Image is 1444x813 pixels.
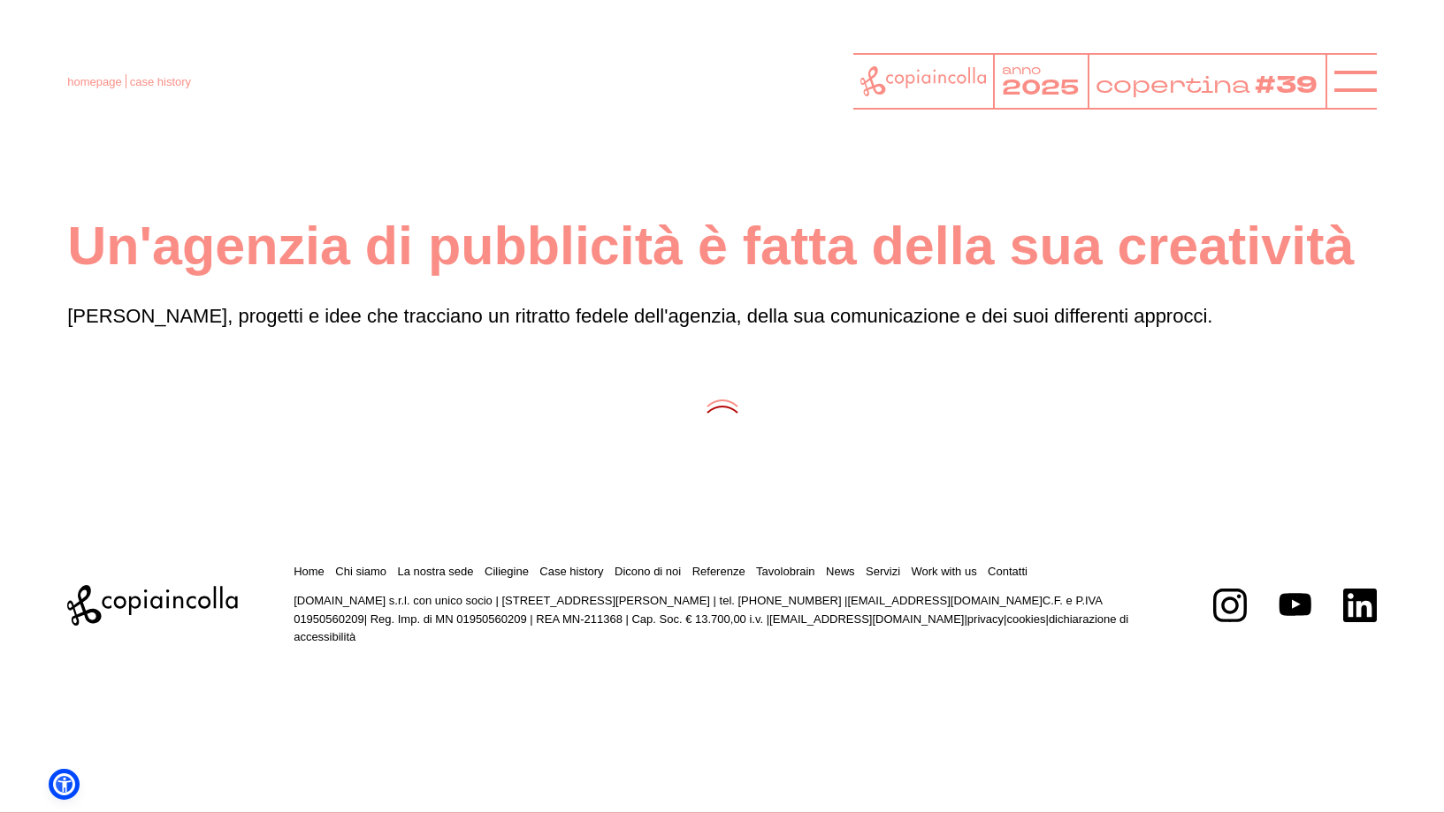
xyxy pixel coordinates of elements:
a: Case history [539,565,603,578]
tspan: 2025 [1002,72,1079,103]
a: privacy [967,612,1004,626]
a: Contatti [988,565,1028,578]
a: cookies [1006,612,1045,626]
a: Dicono di noi [615,565,681,578]
tspan: copertina [1095,69,1249,100]
a: Tavolobrain [756,565,815,578]
a: La nostra sede [398,565,474,578]
a: Chi siamo [335,565,386,578]
a: Home [294,565,325,578]
a: News [826,565,855,578]
h1: Un'agenzia di pubblicità è fatta della sua creatività [67,212,1377,279]
span: case history [130,75,191,88]
a: Referenze [692,565,745,578]
a: [EMAIL_ADDRESS][DOMAIN_NAME] [848,594,1043,607]
a: Servizi [866,565,900,578]
p: [DOMAIN_NAME] s.r.l. con unico socio | [STREET_ADDRESS][PERSON_NAME] | tel. [PHONE_NUMBER] | C.F.... [294,592,1160,647]
a: Ciliegine [485,565,529,578]
a: Open Accessibility Menu [53,773,75,795]
p: [PERSON_NAME], progetti e idee che tracciano un ritratto fedele dell'agenzia, della sua comunicaz... [67,300,1377,331]
a: Work with us [911,565,976,578]
a: homepage [67,75,121,88]
tspan: #39 [1255,69,1318,102]
tspan: anno [1002,62,1041,78]
a: [EMAIL_ADDRESS][DOMAIN_NAME] [769,612,964,626]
